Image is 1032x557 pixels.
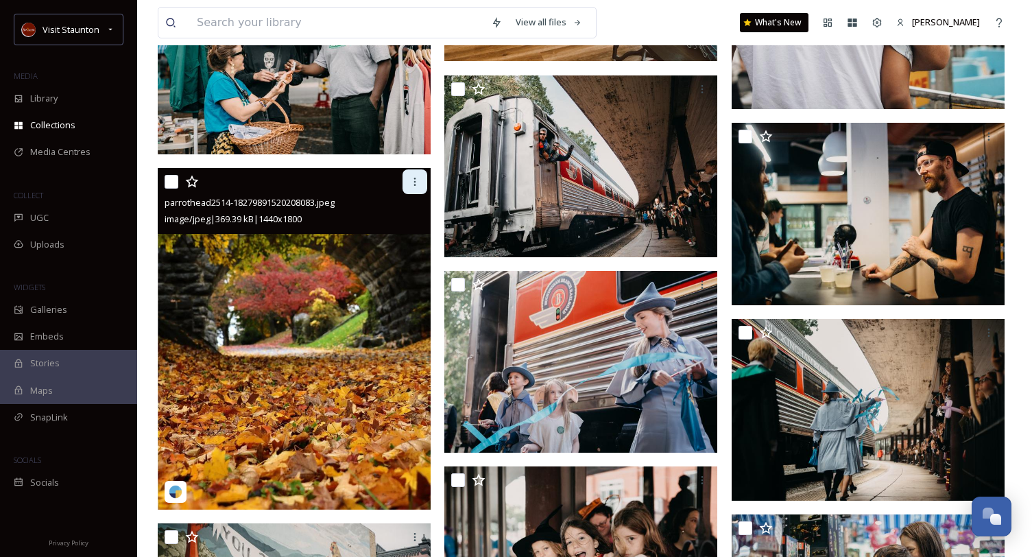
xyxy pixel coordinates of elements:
span: WIDGETS [14,282,45,292]
span: Galleries [30,303,67,316]
span: Visit Staunton [43,23,99,36]
span: Privacy Policy [49,538,88,547]
span: UGC [30,211,49,224]
span: COLLECT [14,190,43,200]
img: QCMM23-256.jpg [444,271,717,453]
span: MEDIA [14,71,38,81]
img: QCMM23-377.jpg [732,319,1005,501]
a: View all files [509,9,589,36]
a: [PERSON_NAME] [889,9,987,36]
span: Embeds [30,330,64,343]
span: Socials [30,476,59,489]
span: Media Centres [30,145,91,158]
span: [PERSON_NAME] [912,16,980,28]
span: SOCIALS [14,455,41,465]
img: parrothead2514-18279891520208083.jpeg [158,168,431,510]
span: SnapLink [30,411,68,424]
input: Search your library [190,8,484,38]
a: What's New [740,13,808,32]
span: Collections [30,119,75,132]
span: Stories [30,357,60,370]
span: Maps [30,384,53,397]
img: QCMM23-248.jpg [444,75,717,257]
button: Open Chat [972,497,1011,536]
img: images.png [22,23,36,36]
span: parrothead2514-18279891520208083.jpeg [165,196,335,209]
span: image/jpeg | 369.39 kB | 1440 x 1800 [165,213,302,225]
span: Library [30,92,58,105]
a: Privacy Policy [49,534,88,550]
span: Uploads [30,238,64,251]
img: snapsea-logo.png [169,485,182,499]
img: QCMM23-346.jpg [732,123,1005,305]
